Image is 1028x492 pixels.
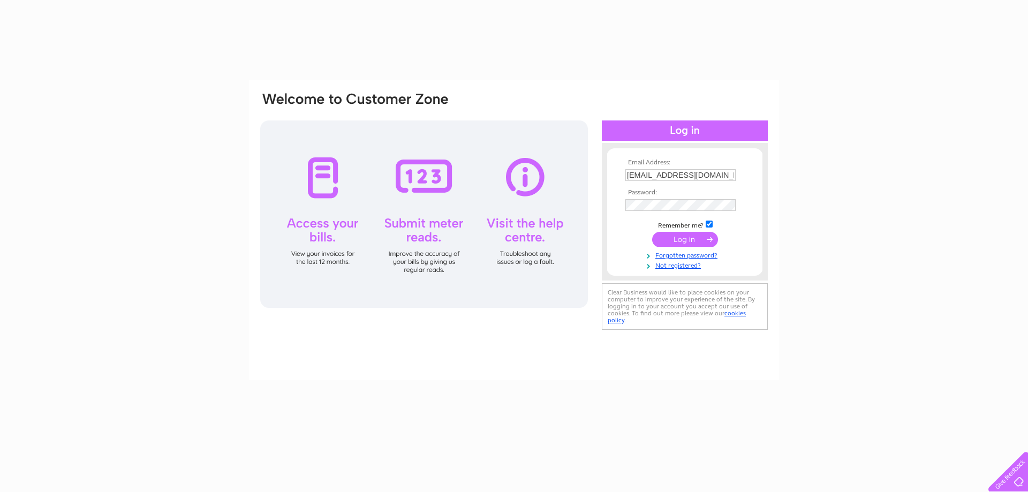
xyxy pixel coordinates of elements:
a: Not registered? [625,260,747,270]
input: Submit [652,232,718,247]
td: Remember me? [623,219,747,230]
div: Clear Business would like to place cookies on your computer to improve your experience of the sit... [602,283,768,330]
th: Password: [623,189,747,196]
a: Forgotten password? [625,249,747,260]
th: Email Address: [623,159,747,166]
a: cookies policy [608,309,746,324]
